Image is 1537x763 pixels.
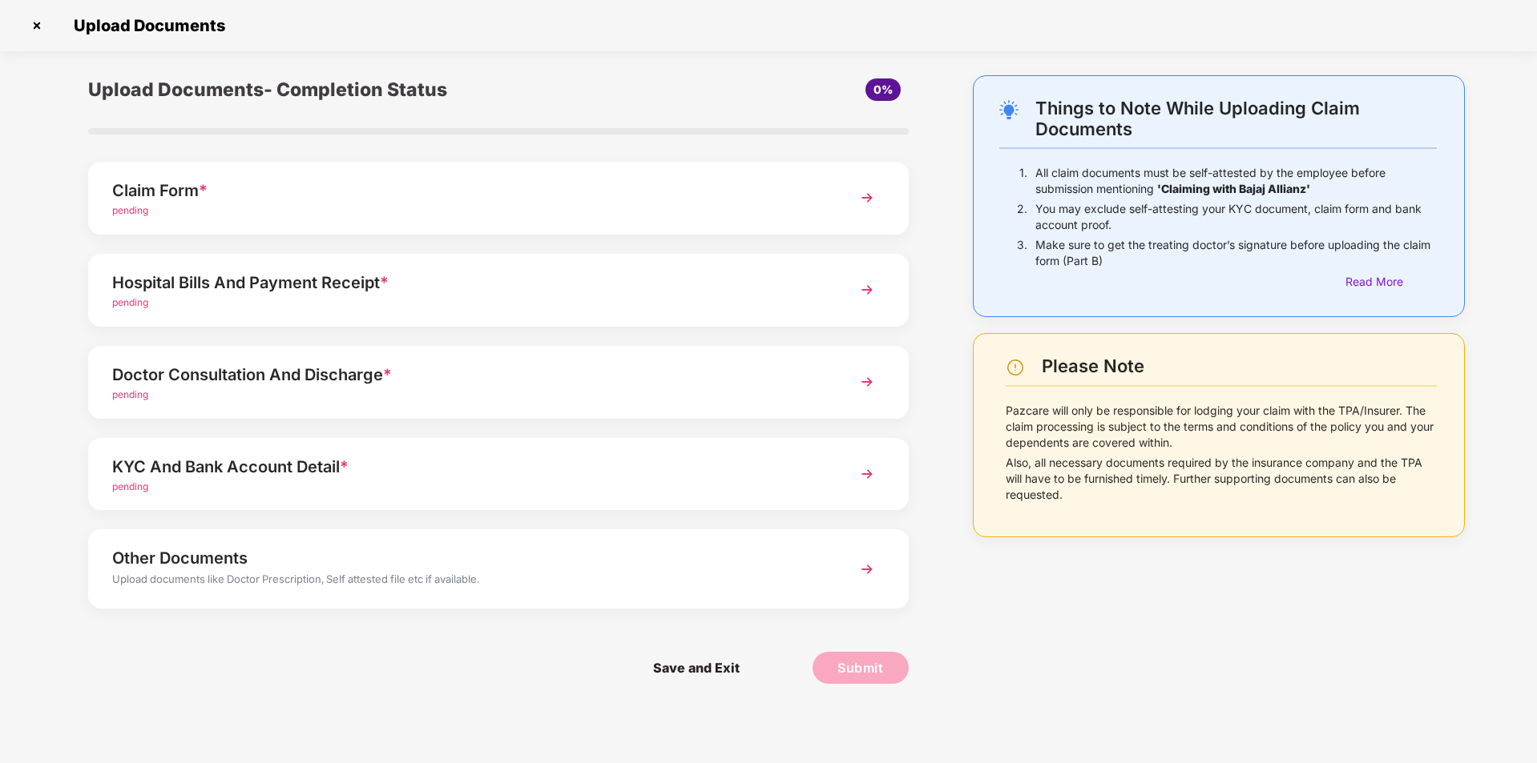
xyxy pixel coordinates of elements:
img: svg+xml;base64,PHN2ZyBpZD0iTmV4dCIgeG1sbnM9Imh0dHA6Ly93d3cudzMub3JnLzIwMDAvc3ZnIiB3aWR0aD0iMzYiIG... [853,555,881,584]
div: Hospital Bills And Payment Receipt [112,270,820,295]
span: pending [112,388,148,400]
span: pending [112,480,148,492]
div: Things to Note While Uploading Claim Documents [1035,98,1437,139]
p: 3. [1017,237,1027,269]
span: pending [112,296,148,308]
p: All claim documents must be self-attested by the employee before submission mentioning [1035,165,1437,197]
div: Upload Documents- Completion Status [88,75,635,104]
img: svg+xml;base64,PHN2ZyB4bWxucz0iaHR0cDovL3d3dy53My5vcmcvMjAwMC9zdmciIHdpZHRoPSIyNC4wOTMiIGhlaWdodD... [999,100,1019,119]
span: Upload Documents [58,16,233,35]
div: Upload documents like Doctor Prescription, Self attested file etc if available. [112,571,820,592]
img: svg+xml;base64,PHN2ZyBpZD0iTmV4dCIgeG1sbnM9Imh0dHA6Ly93d3cudzMub3JnLzIwMDAvc3ZnIiB3aWR0aD0iMzYiIG... [853,183,881,212]
img: svg+xml;base64,PHN2ZyBpZD0iTmV4dCIgeG1sbnM9Imh0dHA6Ly93d3cudzMub3JnLzIwMDAvc3ZnIiB3aWR0aD0iMzYiIG... [853,275,881,304]
div: Other Documents [112,545,820,571]
img: svg+xml;base64,PHN2ZyBpZD0iV2FybmluZ18tXzI0eDI0IiBkYXRhLW5hbWU9Ildhcm5pbmcgLSAyNHgyNCIgeG1sbnM9Im... [1006,358,1025,377]
b: 'Claiming with Bajaj Allianz' [1157,182,1310,195]
p: Make sure to get the treating doctor’s signature before uploading the claim form (Part B) [1035,237,1437,269]
p: You may exclude self-attesting your KYC document, claim form and bank account proof. [1035,201,1437,233]
div: KYC And Bank Account Detail [112,454,820,480]
div: Read More [1345,273,1437,291]
button: Submit [813,652,909,684]
div: Please Note [1042,355,1437,377]
span: Save and Exit [637,652,756,684]
span: 0% [873,82,893,96]
p: 1. [1019,165,1027,197]
p: 2. [1017,201,1027,233]
img: svg+xml;base64,PHN2ZyBpZD0iTmV4dCIgeG1sbnM9Imh0dHA6Ly93d3cudzMub3JnLzIwMDAvc3ZnIiB3aWR0aD0iMzYiIG... [853,460,881,488]
span: pending [112,204,148,216]
img: svg+xml;base64,PHN2ZyBpZD0iQ3Jvc3MtMzJ4MzIiIHhtbG5zPSJodHRwOi8vd3d3LnczLm9yZy8yMDAwL3N2ZyIgd2lkdG... [24,13,50,38]
p: Pazcare will only be responsible for lodging your claim with the TPA/Insurer. The claim processin... [1006,403,1437,451]
p: Also, all necessary documents required by the insurance company and the TPA will have to be furni... [1006,455,1437,503]
div: Claim Form [112,178,820,203]
div: Doctor Consultation And Discharge [112,362,820,388]
img: svg+xml;base64,PHN2ZyBpZD0iTmV4dCIgeG1sbnM9Imh0dHA6Ly93d3cudzMub3JnLzIwMDAvc3ZnIiB3aWR0aD0iMzYiIG... [853,367,881,396]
